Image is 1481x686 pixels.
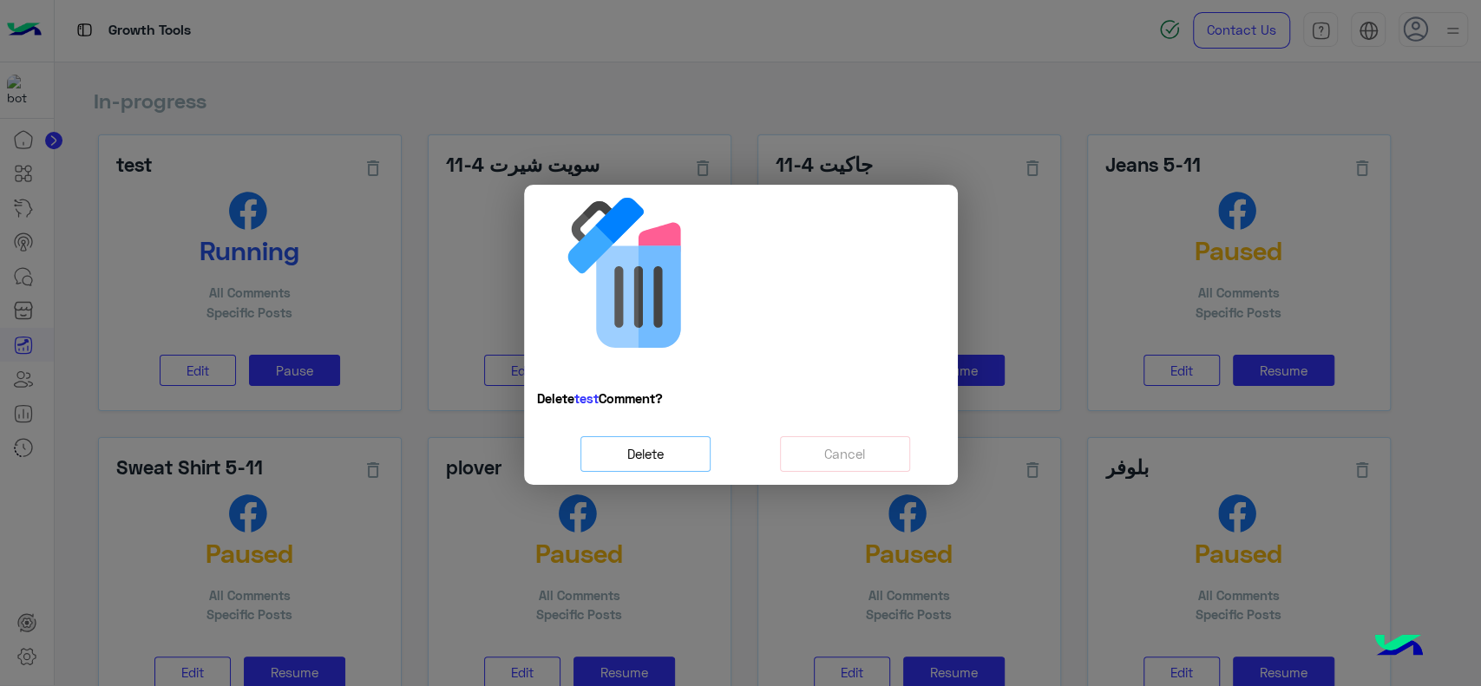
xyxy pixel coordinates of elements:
[574,390,599,406] span: test
[824,446,865,461] span: Cancel
[780,436,910,472] button: Cancel
[1368,617,1429,677] img: hulul-logo.png
[599,390,663,406] span: Comment?
[580,436,711,472] button: Delete
[627,446,664,461] span: Delete
[537,390,945,406] h6: Delete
